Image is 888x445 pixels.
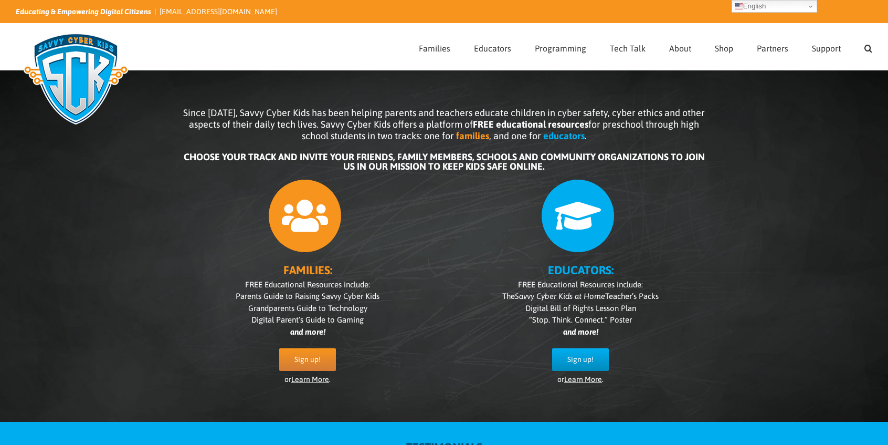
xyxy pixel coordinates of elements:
[548,263,614,277] b: EDUCATORS:
[812,24,841,70] a: Support
[473,119,588,130] b: FREE educational resources
[757,24,788,70] a: Partners
[610,44,646,53] span: Tech Talk
[16,26,136,131] img: Savvy Cyber Kids Logo
[518,280,643,289] span: FREE Educational Resources include:
[456,130,489,141] b: families
[525,304,636,313] span: Digital Bill of Rights Lesson Plan
[864,24,872,70] a: Search
[715,24,733,70] a: Shop
[294,355,321,364] span: Sign up!
[419,44,450,53] span: Families
[757,44,788,53] span: Partners
[474,24,511,70] a: Educators
[291,375,329,384] a: Learn More
[236,292,379,301] span: Parents Guide to Raising Savvy Cyber Kids
[563,327,598,336] i: and more!
[715,44,733,53] span: Shop
[515,292,605,301] i: Savvy Cyber Kids at Home
[489,130,541,141] span: , and one for
[251,315,364,324] span: Digital Parent’s Guide to Gaming
[735,2,743,11] img: en
[160,7,277,16] a: [EMAIL_ADDRESS][DOMAIN_NAME]
[564,375,602,384] a: Learn More
[585,130,587,141] span: .
[552,348,609,371] a: Sign up!
[669,44,691,53] span: About
[502,292,659,301] span: The Teacher’s Packs
[290,327,325,336] i: and more!
[184,151,705,172] b: CHOOSE YOUR TRACK AND INVITE YOUR FRIENDS, FAMILY MEMBERS, SCHOOLS AND COMMUNITY ORGANIZATIONS TO...
[543,130,585,141] b: educators
[567,355,594,364] span: Sign up!
[474,44,511,53] span: Educators
[610,24,646,70] a: Tech Talk
[16,7,151,16] i: Educating & Empowering Digital Citizens
[557,375,604,384] span: or .
[284,375,331,384] span: or .
[419,24,450,70] a: Families
[248,304,367,313] span: Grandparents Guide to Technology
[669,24,691,70] a: About
[283,263,332,277] b: FAMILIES:
[529,315,632,324] span: “Stop. Think. Connect.” Poster
[245,280,370,289] span: FREE Educational Resources include:
[535,24,586,70] a: Programming
[812,44,841,53] span: Support
[279,348,336,371] a: Sign up!
[419,24,872,70] nav: Main Menu
[183,107,705,141] span: Since [DATE], Savvy Cyber Kids has been helping parents and teachers educate children in cyber sa...
[535,44,586,53] span: Programming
